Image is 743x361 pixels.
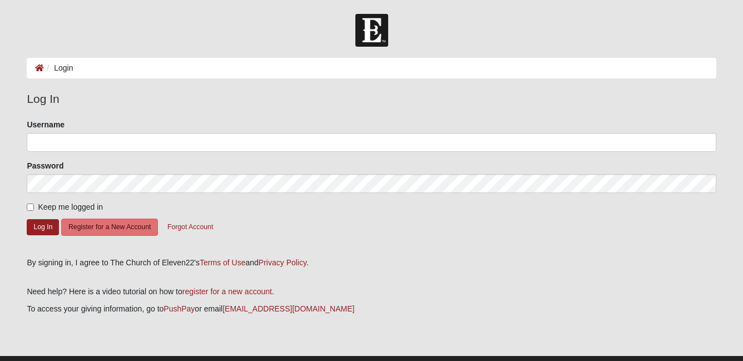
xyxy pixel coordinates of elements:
button: Register for a New Account [61,219,158,236]
img: Church of Eleven22 Logo [355,14,388,47]
input: Keep me logged in [27,204,34,211]
legend: Log In [27,90,716,108]
div: By signing in, I agree to The Church of Eleven22's and . [27,257,716,269]
a: [EMAIL_ADDRESS][DOMAIN_NAME] [222,304,354,313]
a: PushPay [164,304,195,313]
a: Terms of Use [200,258,245,267]
a: Privacy Policy [259,258,306,267]
button: Forgot Account [160,219,220,236]
label: Password [27,160,63,171]
span: Keep me logged in [38,202,103,211]
label: Username [27,119,65,130]
a: register for a new account [182,287,272,296]
li: Login [44,62,73,74]
button: Log In [27,219,59,235]
p: Need help? Here is a video tutorial on how to . [27,286,716,298]
p: To access your giving information, go to or email [27,303,716,315]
